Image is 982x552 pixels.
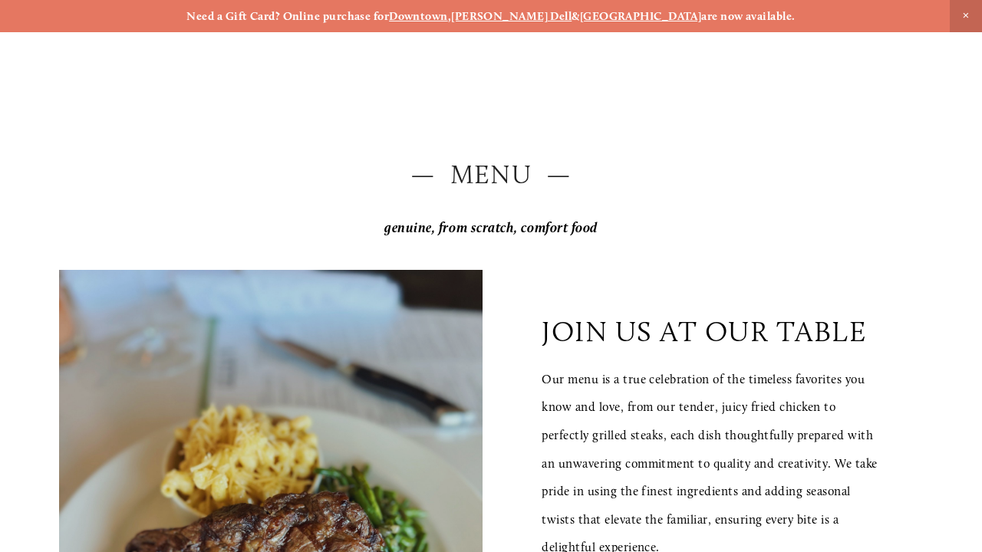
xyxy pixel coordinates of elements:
[572,9,579,23] strong: &
[451,9,572,23] a: [PERSON_NAME] Dell
[701,9,795,23] strong: are now available.
[186,9,389,23] strong: Need a Gift Card? Online purchase for
[448,9,451,23] strong: ,
[59,156,923,193] h2: — Menu —
[542,314,866,348] p: join us at our table
[384,219,598,236] em: genuine, from scratch, comfort food
[580,9,702,23] a: [GEOGRAPHIC_DATA]
[389,9,448,23] a: Downtown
